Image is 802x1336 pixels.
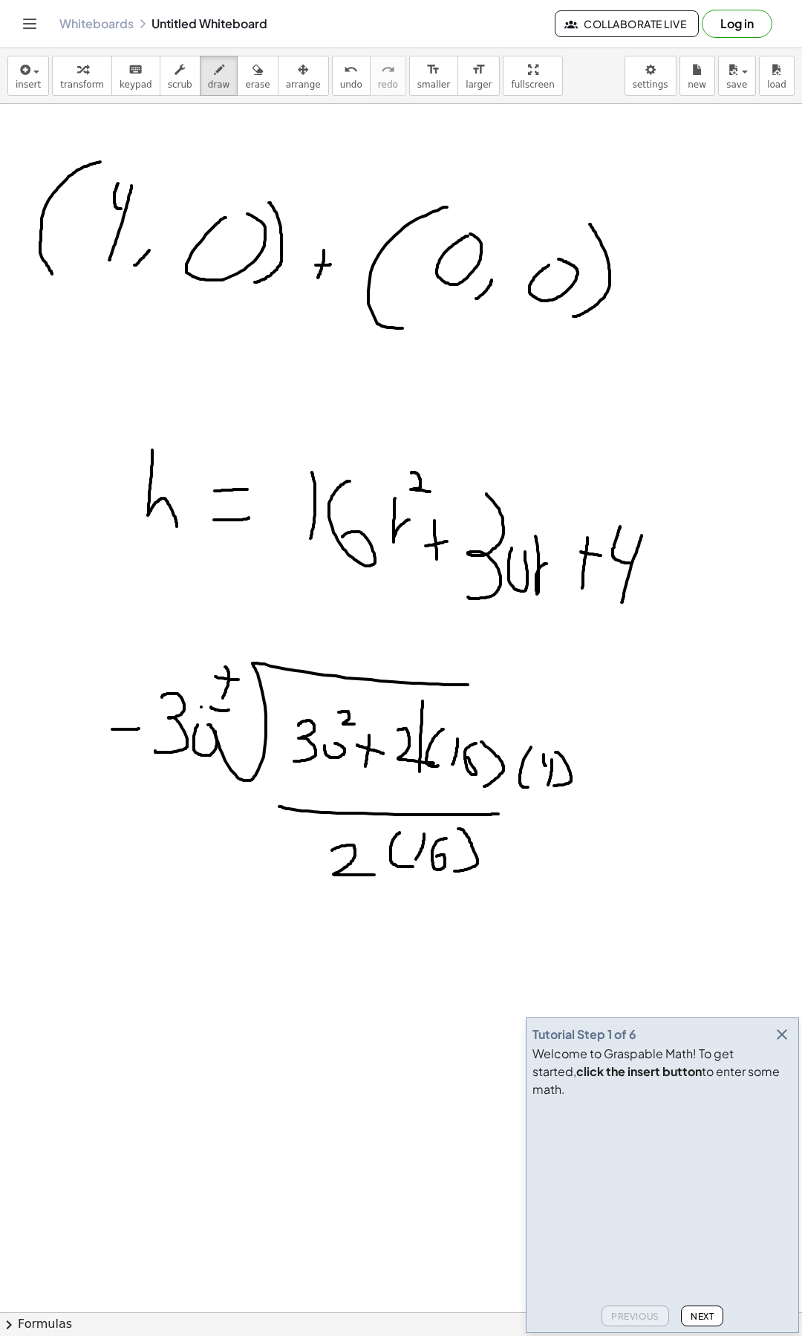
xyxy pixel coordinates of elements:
i: format_size [426,61,440,79]
button: Toggle navigation [18,12,42,36]
span: scrub [168,79,192,90]
span: new [688,79,706,90]
span: Next [691,1311,714,1322]
b: click the insert button [576,1063,702,1079]
button: new [679,56,715,96]
a: Whiteboards [59,16,134,31]
button: fullscreen [503,56,562,96]
button: settings [625,56,677,96]
div: Welcome to Graspable Math! To get started, to enter some math. [532,1045,792,1098]
button: Next [681,1306,723,1326]
span: larger [466,79,492,90]
div: Tutorial Step 1 of 6 [532,1026,636,1043]
button: Log in [702,10,772,38]
button: load [759,56,795,96]
button: save [718,56,756,96]
i: format_size [472,61,486,79]
i: keyboard [128,61,143,79]
span: draw [208,79,230,90]
span: redo [378,79,398,90]
button: format_sizesmaller [409,56,458,96]
button: erase [237,56,278,96]
button: transform [52,56,112,96]
i: redo [381,61,395,79]
span: save [726,79,747,90]
button: redoredo [370,56,406,96]
button: arrange [278,56,329,96]
span: fullscreen [511,79,554,90]
button: insert [7,56,49,96]
i: undo [344,61,358,79]
button: scrub [160,56,200,96]
span: settings [633,79,668,90]
button: keyboardkeypad [111,56,160,96]
span: insert [16,79,41,90]
span: smaller [417,79,450,90]
span: keypad [120,79,152,90]
span: load [767,79,786,90]
span: undo [340,79,362,90]
button: format_sizelarger [457,56,500,96]
span: Collaborate Live [567,17,686,30]
button: Collaborate Live [555,10,699,37]
span: arrange [286,79,321,90]
span: transform [60,79,104,90]
button: undoundo [332,56,371,96]
button: draw [200,56,238,96]
span: erase [245,79,270,90]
